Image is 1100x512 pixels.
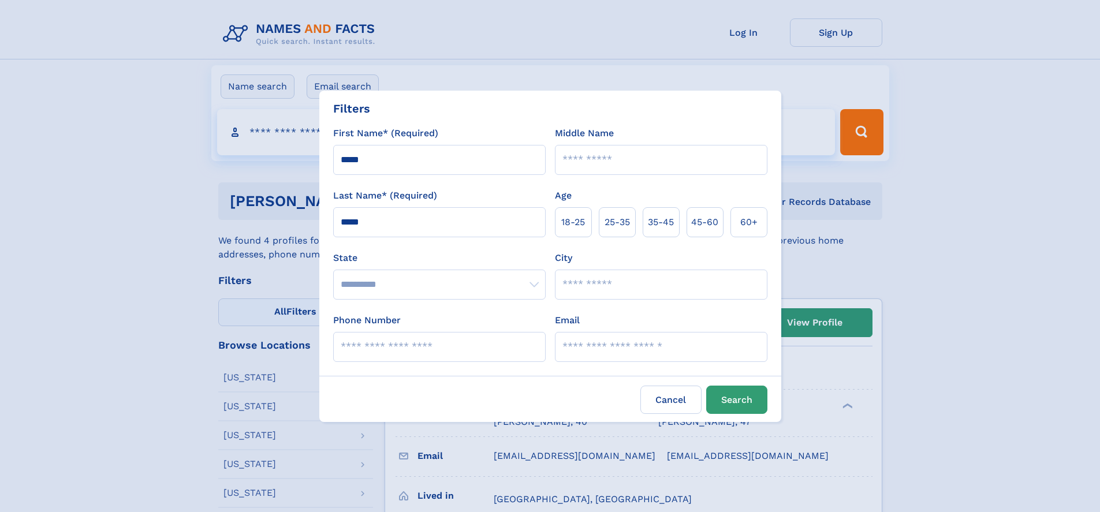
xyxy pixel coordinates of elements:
[555,251,572,265] label: City
[555,126,614,140] label: Middle Name
[648,215,674,229] span: 35‑45
[706,386,767,414] button: Search
[333,100,370,117] div: Filters
[605,215,630,229] span: 25‑35
[333,126,438,140] label: First Name* (Required)
[555,189,572,203] label: Age
[333,189,437,203] label: Last Name* (Required)
[333,313,401,327] label: Phone Number
[333,251,546,265] label: State
[740,215,758,229] span: 60+
[691,215,718,229] span: 45‑60
[555,313,580,327] label: Email
[640,386,702,414] label: Cancel
[561,215,585,229] span: 18‑25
